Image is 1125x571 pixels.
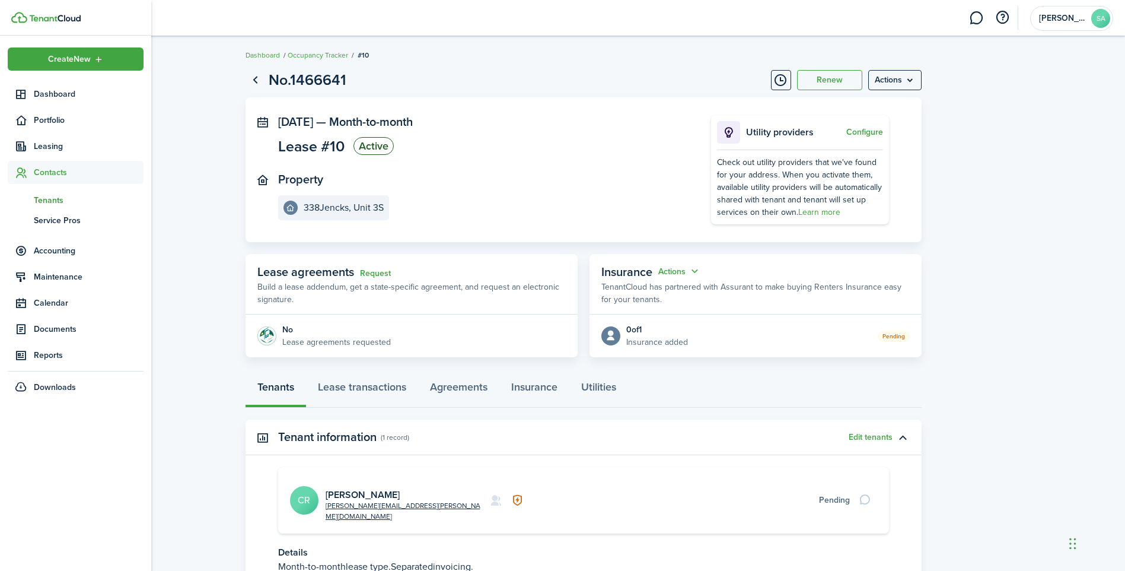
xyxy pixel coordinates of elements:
[329,113,413,131] span: Month-to-month
[288,50,348,61] a: Occupancy Tracker
[269,69,346,91] h1: No.1466641
[304,202,384,213] e-details-info-title: 338Jencks, Unit 3S
[499,372,569,408] a: Insurance
[8,344,144,367] a: Reports
[34,140,144,153] span: Leasing
[48,55,91,64] span: Create New
[34,194,144,207] span: Tenants
[278,113,313,131] span: [DATE]
[316,113,326,131] span: —
[360,269,391,278] a: Request
[746,125,843,139] p: Utility providers
[965,3,987,33] a: Messaging
[846,128,883,137] button: Configure
[290,486,318,515] avatar-text: CR
[1091,9,1110,28] avatar-text: SA
[1069,526,1076,562] div: Drag
[29,15,81,22] img: TenantCloud
[246,70,266,90] a: Go back
[34,271,144,283] span: Maintenance
[601,281,910,306] p: TenantCloud has partnered with Assurant to make buying Renters Insurance easy for your tenants.
[868,70,922,90] menu-btn: Actions
[278,545,889,560] p: Details
[1039,14,1086,23] span: Sarah Angie
[34,114,144,126] span: Portfolio
[8,210,144,230] a: Service Pros
[326,488,400,502] a: [PERSON_NAME]
[418,372,499,408] a: Agreements
[601,263,652,281] span: Insurance
[257,263,354,281] span: Lease agreements
[353,137,394,155] status: Active
[626,323,688,336] div: 0 of 1
[306,372,418,408] a: Lease transactions
[34,381,76,394] span: Downloads
[257,281,566,306] p: Build a lease addendum, get a state-specific agreement, and request an electronic signature.
[278,430,377,444] panel-main-title: Tenant information
[326,500,483,522] a: [PERSON_NAME][EMAIL_ADDRESS][PERSON_NAME][DOMAIN_NAME]
[8,47,144,71] button: Open menu
[658,265,701,278] button: Open menu
[893,427,913,448] button: Toggle accordion
[34,88,144,100] span: Dashboard
[246,50,280,61] a: Dashboard
[626,336,688,348] p: Insurance added
[34,166,144,179] span: Contacts
[381,432,409,443] panel-main-subtitle: (1 record)
[1066,514,1125,571] iframe: Chat Widget
[8,83,144,106] a: Dashboard
[34,323,144,335] span: Documents
[34,214,144,227] span: Service Pros
[878,331,910,342] status: Pending
[819,494,850,506] div: Pending
[798,206,840,218] a: Learn more
[868,70,922,90] button: Open menu
[569,372,628,408] a: Utilities
[11,12,27,23] img: TenantCloud
[34,245,144,257] span: Accounting
[797,70,862,90] button: Renew
[658,265,701,278] button: Actions
[282,336,391,348] p: Lease agreements requested
[992,8,1012,28] button: Open resource center
[34,349,144,361] span: Reports
[8,190,144,210] a: Tenants
[849,433,893,442] button: Edit tenants
[717,156,883,218] div: Check out utility providers that we've found for your address. When you activate them, available ...
[34,297,144,309] span: Calendar
[257,326,276,345] img: Agreement e-sign
[278,139,345,154] span: Lease #10
[282,323,391,336] div: No
[278,173,323,186] panel-main-title: Property
[358,50,369,61] span: #10
[771,70,791,90] button: Timeline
